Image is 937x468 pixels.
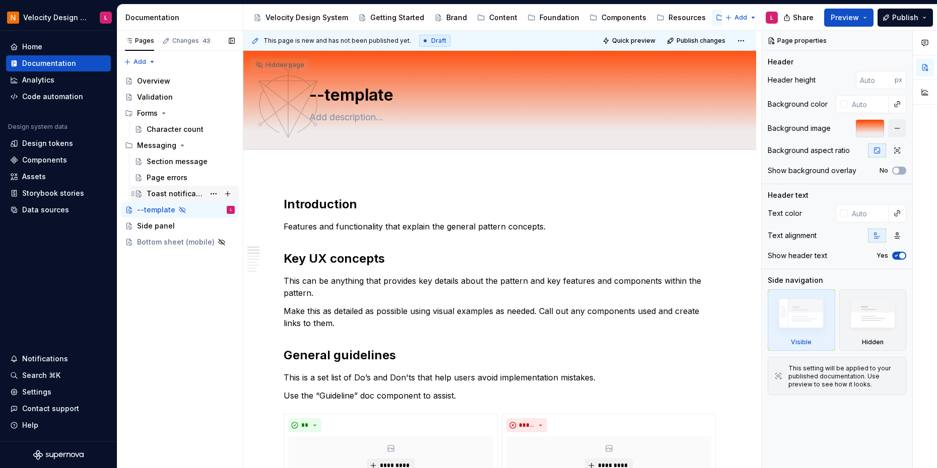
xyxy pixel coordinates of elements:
[22,58,76,68] div: Documentation
[791,338,812,346] div: Visible
[523,10,583,26] a: Foundation
[848,204,889,222] input: Auto
[848,95,889,113] input: Auto
[664,34,730,48] button: Publish changes
[130,153,239,170] a: Section message
[768,75,816,85] div: Header height
[121,89,239,105] a: Validation
[137,108,158,118] div: Forms
[652,10,710,26] a: Resources
[8,123,68,131] div: Design system data
[121,234,239,250] a: Bottom sheet (mobile)
[6,384,111,400] a: Settings
[121,73,239,250] div: Page tree
[230,205,232,215] div: L
[712,10,762,26] a: Patterns
[22,188,84,198] div: Storybook stories
[130,170,239,186] a: Page errors
[249,8,720,28] div: Page tree
[7,12,19,24] img: bb28370b-b938-4458-ba0e-c5bddf6d21d4.png
[133,58,146,66] span: Add
[22,370,60,380] div: Search ⌘K
[768,208,802,218] div: Text color
[788,364,900,388] div: This setting will be applied to your published documentation. Use preview to see how it looks.
[284,371,716,383] p: This is a set list of Do’s and Don'ts that help users avoid implementation mistakes.
[6,401,111,417] button: Contact support
[284,389,716,402] p: Use the “Guideline” doc component to assist.
[121,218,239,234] a: Side panel
[831,13,859,23] span: Preview
[877,252,888,260] label: Yes
[599,34,660,48] button: Quick preview
[307,83,688,107] textarea: --template
[6,185,111,201] a: Storybook stories
[768,190,809,200] div: Header text
[354,10,428,26] a: Getting Started
[768,275,823,285] div: Side navigation
[856,71,895,89] input: Auto
[6,169,111,185] a: Assets
[201,37,212,45] span: 43
[121,105,239,121] div: Forms
[22,172,46,182] div: Assets
[895,76,902,84] p: px
[6,417,111,433] button: Help
[255,61,304,69] div: Hidden page
[137,205,175,215] div: --template
[770,14,773,22] div: L
[284,305,716,329] p: Make this as detailed as possible using visual examples as needed. Call out any components used a...
[540,13,579,23] div: Foundation
[473,10,521,26] a: Content
[22,155,67,165] div: Components
[6,152,111,168] a: Components
[6,135,111,151] a: Design tokens
[824,9,874,27] button: Preview
[22,138,73,148] div: Design tokens
[249,10,352,26] a: Velocity Design System
[489,13,517,23] div: Content
[734,14,747,22] span: Add
[778,9,820,27] button: Share
[22,42,42,52] div: Home
[6,202,111,218] a: Data sources
[22,205,69,215] div: Data sources
[104,14,107,22] div: L
[22,75,54,85] div: Analytics
[147,173,187,183] div: Page errors
[768,57,793,67] div: Header
[768,99,828,109] div: Background color
[265,13,348,23] div: Velocity Design System
[793,13,814,23] span: Share
[862,338,884,346] div: Hidden
[677,37,725,45] span: Publish changes
[284,220,716,232] p: Features and functionality that explain the general pattern concepts.
[22,420,38,430] div: Help
[768,230,817,241] div: Text alignment
[2,7,115,28] button: Velocity Design System by NAVEXL
[370,13,424,23] div: Getting Started
[263,37,411,45] span: This page is new and has not been published yet.
[880,167,888,175] label: No
[768,166,856,176] div: Show background overlay
[284,251,716,267] h2: Key UX concepts
[284,347,716,363] h2: General guidelines
[147,157,208,167] div: Section message
[33,450,84,460] a: Supernova Logo
[130,186,239,202] a: Toast notifications
[6,89,111,105] a: Code automation
[22,387,51,397] div: Settings
[147,189,205,199] div: Toast notifications
[722,11,760,25] button: Add
[839,289,907,351] div: Hidden
[768,289,835,351] div: Visible
[137,237,215,247] div: Bottom sheet (mobile)
[22,404,79,414] div: Contact support
[6,351,111,367] button: Notifications
[121,55,159,69] button: Add
[121,73,239,89] a: Overview
[601,13,646,23] div: Components
[768,251,827,261] div: Show header text
[121,137,239,153] div: Messaging
[137,221,175,231] div: Side panel
[612,37,655,45] span: Quick preview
